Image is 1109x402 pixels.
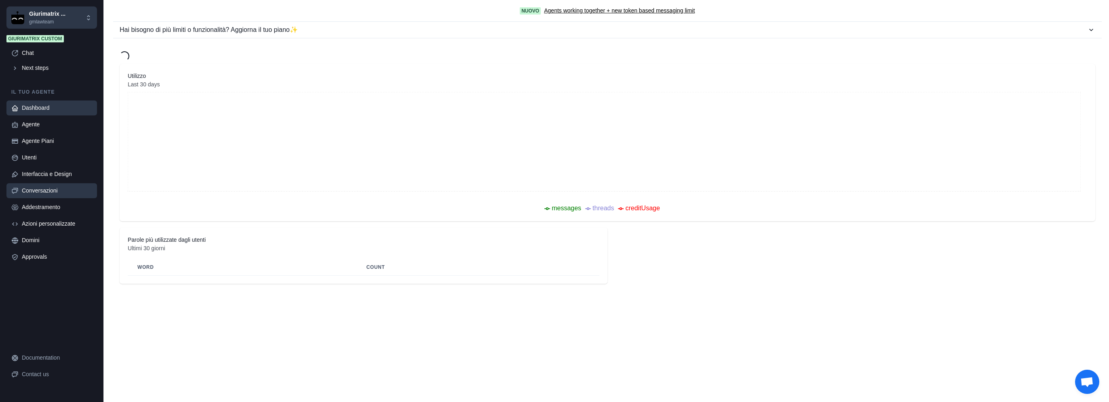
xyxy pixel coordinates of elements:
span: creditUsage [625,205,660,211]
a: Documentation [6,350,97,365]
div: Azioni personalizzate [22,220,92,228]
div: Hai bisogno di più limiti o funzionalità? Aggiorna il tuo piano ✨ [120,25,1087,35]
div: Agente [22,120,92,129]
button: Hai bisogno di più limiti o funzionalità? Aggiorna il tuo piano✨ [113,22,1102,38]
div: Interfaccia e Design [22,170,92,178]
div: Next steps [22,64,92,72]
div: Dashboard [22,104,92,112]
div: Domini [22,236,92,245]
dd: Last 30 days [128,80,1087,89]
button: Chakra UIGiurimatrix ...gmlawteam [6,6,97,29]
div: Conversazioni [22,186,92,195]
span: messages [552,205,581,211]
p: Il tuo agente [6,88,97,96]
div: Aprire la chat [1075,370,1099,394]
th: Word [128,259,357,276]
p: Giurimatrix ... [29,10,65,18]
span: threads [592,205,614,211]
th: count [357,259,599,276]
dt: Utilizzo [128,72,1087,80]
div: Agente Piani [22,137,92,145]
a: Agents working together + new token based messaging limit [544,6,695,15]
dt: Parole più utilizzate dagli utenti [128,236,599,244]
div: Addestramento [22,203,92,211]
div: Utenti [22,153,92,162]
div: Documentation [22,354,92,362]
span: Nuovo [520,7,541,15]
dd: Ultimi 30 giorni [128,244,599,253]
p: gmlawteam [29,18,65,25]
div: Contact us [22,370,92,379]
span: Giurimatrix Custom [6,35,64,42]
div: Approvals [22,253,92,261]
div: Chat [22,49,92,57]
img: Chakra UI [11,11,24,24]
